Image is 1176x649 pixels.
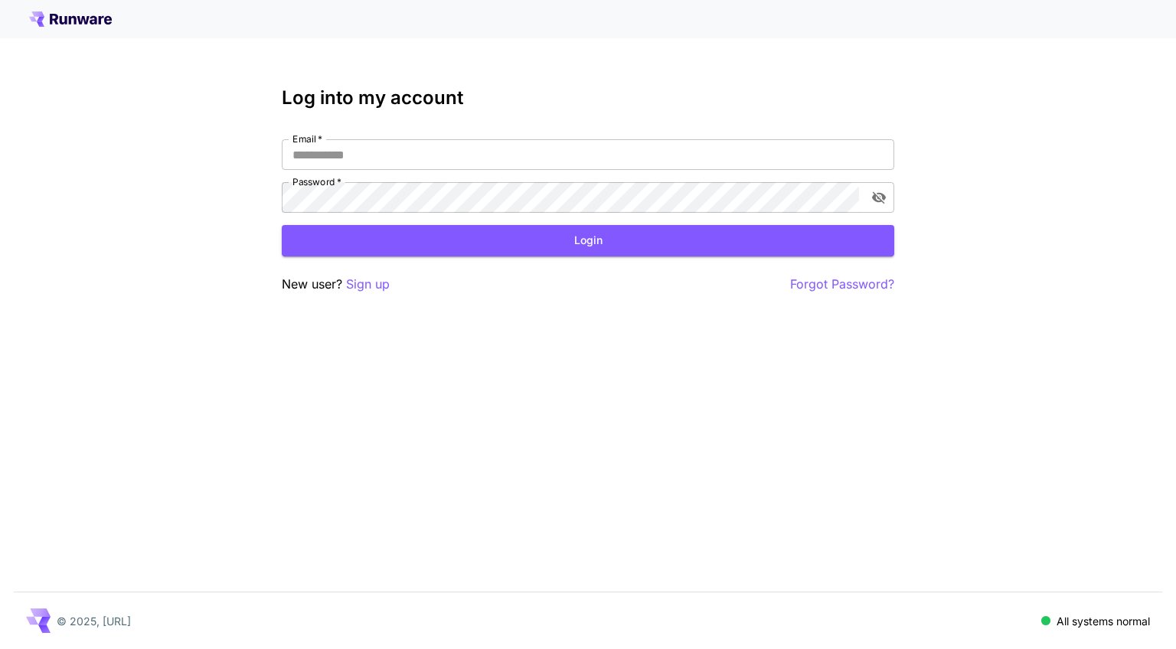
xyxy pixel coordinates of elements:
h3: Log into my account [282,87,894,109]
label: Email [292,132,322,145]
p: New user? [282,275,390,294]
button: Forgot Password? [790,275,894,294]
p: © 2025, [URL] [57,613,131,629]
p: All systems normal [1057,613,1150,629]
label: Password [292,175,341,188]
button: Sign up [346,275,390,294]
button: Login [282,225,894,256]
button: toggle password visibility [865,184,893,211]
